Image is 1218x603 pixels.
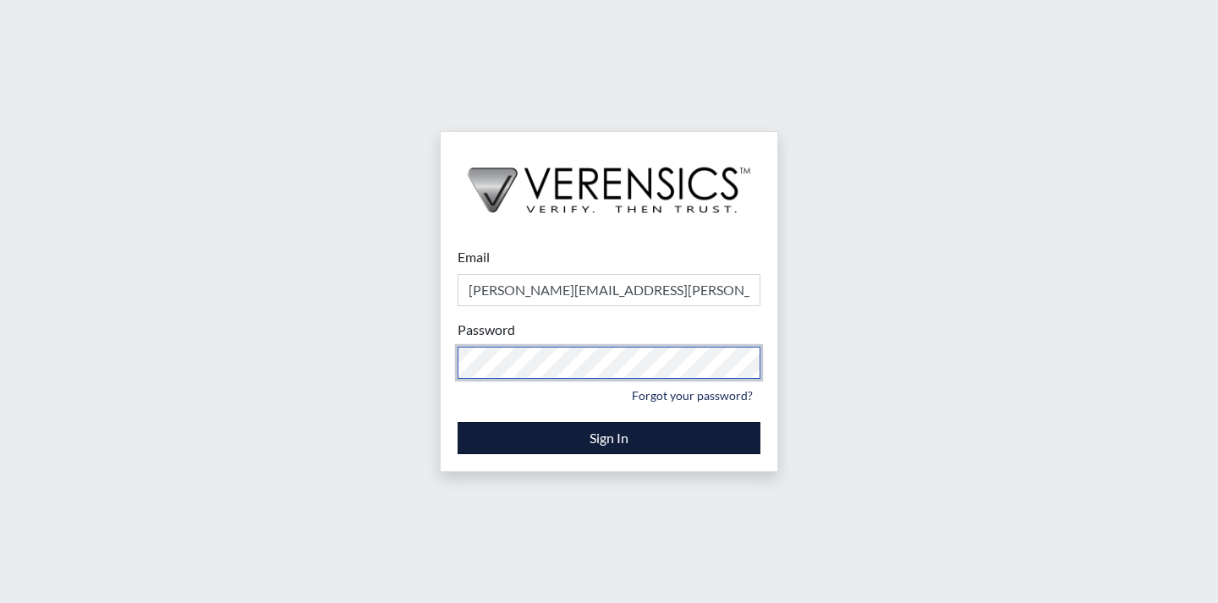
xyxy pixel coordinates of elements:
label: Password [458,320,515,340]
a: Forgot your password? [624,382,760,408]
img: logo-wide-black.2aad4157.png [441,132,777,230]
input: Email [458,274,760,306]
button: Sign In [458,422,760,454]
label: Email [458,247,490,267]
